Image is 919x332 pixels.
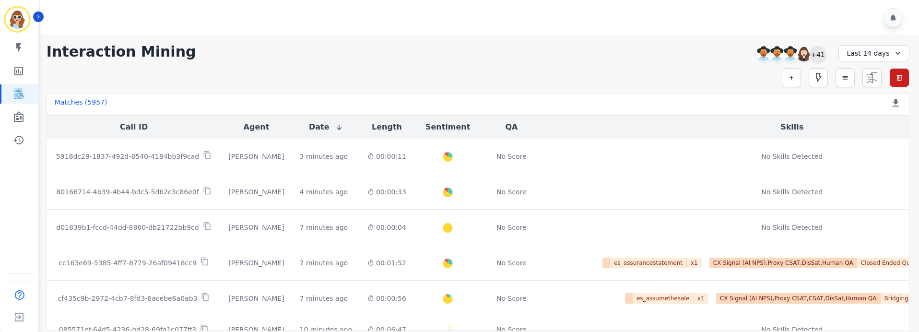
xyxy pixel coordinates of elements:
[59,258,197,268] p: cc163e69-5385-4ff7-8779-26af09418cc9
[228,294,284,303] div: [PERSON_NAME]
[56,187,199,197] p: 80166714-4b39-4b44-bdc5-5d62c3c86e0f
[300,187,348,197] div: 4 minutes ago
[372,121,402,133] button: Length
[496,258,527,268] div: No Score
[58,294,198,303] p: cf435c9b-2972-4cb7-8fd3-6acebe6a0ab3
[496,294,527,303] div: No Score
[300,294,348,303] div: 7 minutes ago
[367,258,406,268] div: 00:01:52
[300,258,348,268] div: 7 minutes ago
[716,293,881,304] span: CX Signal (AI NPS),Proxy CSAT,CSAT,DisSat,Human QA
[505,121,518,133] button: QA
[56,152,199,161] p: 5918dc29-1837-492d-8540-4184bb3f9cad
[838,45,909,61] div: Last 14 days
[228,187,284,197] div: [PERSON_NAME]
[228,152,284,161] div: [PERSON_NAME]
[425,121,470,133] button: Sentiment
[496,223,527,232] div: No Score
[367,294,406,303] div: 00:00:56
[55,97,107,111] div: Matches ( 5957 )
[761,187,823,197] div: No Skills Detected
[610,258,687,268] span: es_assurancestatement
[367,187,406,197] div: 00:00:33
[228,223,284,232] div: [PERSON_NAME]
[309,121,343,133] button: Date
[56,223,199,232] p: d01839b1-fccd-44dd-8860-db21722bb9cd
[709,258,857,268] span: CX Signal (AI NPS),Proxy CSAT,DisSat,Human QA
[228,258,284,268] div: [PERSON_NAME]
[300,152,348,161] div: 3 minutes ago
[47,43,196,60] h1: Interaction Mining
[810,46,826,62] div: +41
[633,293,694,304] span: es_assumethesale
[367,152,406,161] div: 00:00:11
[120,121,148,133] button: Call ID
[496,187,527,197] div: No Score
[496,152,527,161] div: No Score
[761,223,823,232] div: No Skills Detected
[761,152,823,161] div: No Skills Detected
[694,293,708,304] span: x 1
[367,223,406,232] div: 00:00:04
[244,121,270,133] button: Agent
[881,293,913,304] span: Bridging
[300,223,348,232] div: 7 minutes ago
[6,8,29,31] img: Bordered avatar
[687,258,702,268] span: x 1
[780,121,803,133] button: Skills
